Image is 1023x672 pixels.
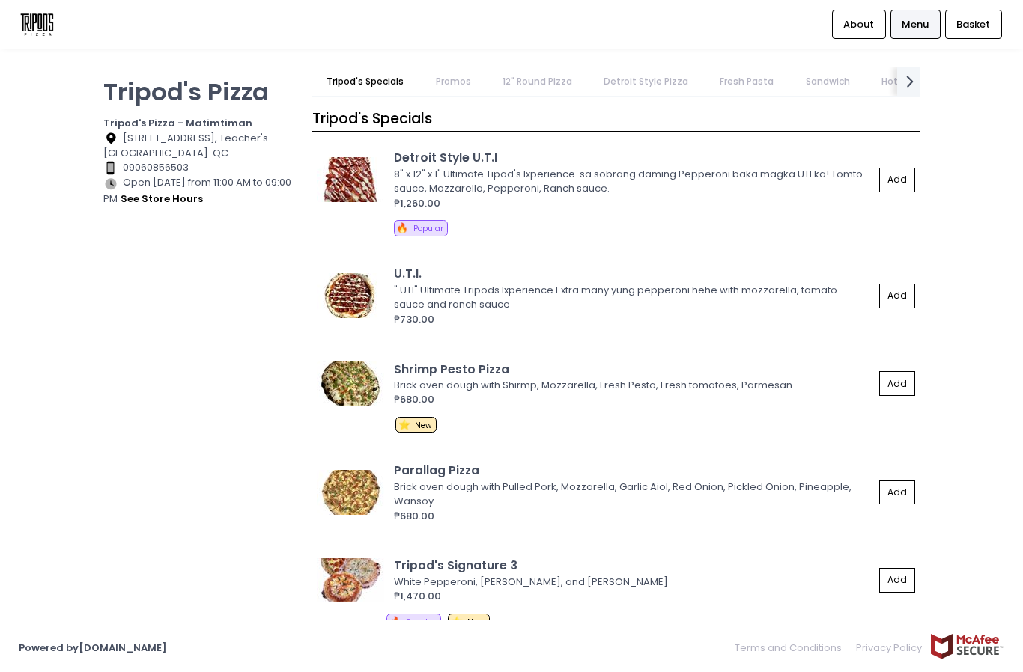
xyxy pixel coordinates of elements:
a: Fresh Pasta [705,67,789,96]
span: Tripod's Specials [312,109,432,129]
div: U.T.I. [394,265,874,282]
div: 09060856503 [103,160,294,175]
a: Sandwich [791,67,864,96]
div: " UTI" Ultimate Tripods Ixperience Extra many yung pepperoni hehe with mozzarella, tomato sauce a... [394,283,869,312]
span: Menu [902,17,929,32]
a: Privacy Policy [849,633,930,662]
button: Add [879,284,915,308]
div: Brick oven dough with Pulled Pork, Mozzarella, Garlic Aiol, Red Onion, Pickled Onion, Pineapple, ... [394,480,869,509]
a: Tripod's Specials [312,67,419,96]
div: ₱680.00 [394,509,874,524]
div: ₱1,470.00 [394,589,874,604]
img: Tripod's Signature 3 [317,558,384,602]
div: White Pepperoni, [PERSON_NAME], and [PERSON_NAME] [394,575,869,590]
a: Promos [421,67,485,96]
div: ₱1,260.00 [394,196,874,211]
span: Basket [956,17,990,32]
button: Add [879,168,915,192]
div: ₱680.00 [394,392,874,407]
b: Tripod's Pizza - Matimtiman [103,116,252,130]
span: 🔥 [396,221,408,235]
div: ₱730.00 [394,312,874,327]
span: Popular [413,223,443,234]
img: logo [19,11,55,37]
a: About [832,10,886,38]
span: Popular [406,617,436,628]
div: Tripod's Signature 3 [394,557,874,574]
a: 12" Round Pizza [488,67,586,96]
img: Parallag Pizza [317,470,384,515]
div: [STREET_ADDRESS], Teacher's [GEOGRAPHIC_DATA]. QC [103,131,294,161]
div: Parallag Pizza [394,462,874,479]
img: Detroit Style U.T.I [317,157,384,202]
button: Add [879,371,915,396]
div: Detroit Style U.T.I [394,149,874,166]
div: Shrimp Pesto Pizza [394,361,874,378]
div: Open [DATE] from 11:00 AM to 09:00 PM [103,175,294,207]
button: see store hours [120,191,204,207]
span: About [843,17,874,32]
button: Add [879,568,915,593]
span: ⭐ [451,614,463,629]
p: Tripod's Pizza [103,77,294,106]
img: mcafee-secure [929,633,1004,659]
span: 🔥 [389,614,401,629]
button: Add [879,480,915,505]
a: Detroit Style Pizza [589,67,703,96]
div: 8" x 12" x 1" Ultimate Tipod's Ixperience. sa sobrang daming Pepperoni baka magka UTI ka! Tomto s... [394,167,869,196]
img: Shrimp Pesto Pizza [317,361,384,406]
a: Hot Sauce [866,67,943,96]
a: Powered by[DOMAIN_NAME] [19,641,167,655]
div: Brick oven dough with Shirmp, Mozzarella, Fresh Pesto, Fresh tomatoes, Parmesan [394,378,869,393]
a: Terms and Conditions [735,633,849,662]
span: New [467,617,485,628]
img: U.T.I. [317,273,384,318]
span: New [415,420,432,431]
a: Menu [890,10,941,38]
span: ⭐ [398,418,410,432]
